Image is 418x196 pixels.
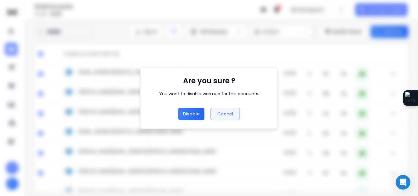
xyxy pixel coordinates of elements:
div: Open Intercom Messenger [396,175,410,190]
div: You want to disable warmup for this accounts. [159,91,259,97]
h1: Are you sure ? [183,76,235,86]
img: Extension Icon [405,92,416,104]
button: Disable [178,108,204,120]
button: Cancel [211,108,240,120]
